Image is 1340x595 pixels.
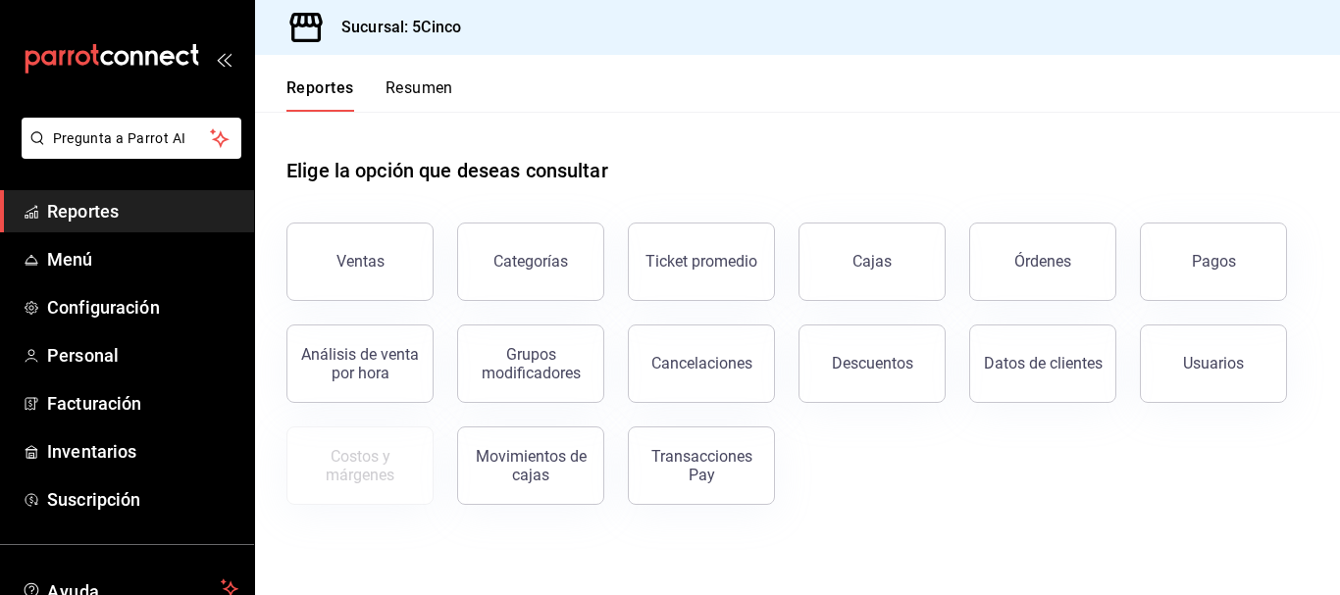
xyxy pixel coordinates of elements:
[969,324,1116,403] button: Datos de clientes
[386,78,453,112] button: Resumen
[457,324,604,403] button: Grupos modificadores
[470,345,592,382] div: Grupos modificadores
[628,324,775,403] button: Cancelaciones
[47,246,238,273] span: Menú
[1014,252,1071,271] div: Órdenes
[22,118,241,159] button: Pregunta a Parrot AI
[1183,354,1244,372] div: Usuarios
[1192,252,1236,271] div: Pagos
[969,223,1116,301] button: Órdenes
[286,78,453,112] div: navigation tabs
[852,250,893,273] div: Cajas
[1140,223,1287,301] button: Pagos
[47,486,238,513] span: Suscripción
[53,128,211,149] span: Pregunta a Parrot AI
[47,342,238,369] span: Personal
[326,16,461,39] h3: Sucursal: 5Cinco
[641,447,762,484] div: Transacciones Pay
[984,354,1103,372] div: Datos de clientes
[470,447,592,484] div: Movimientos de cajas
[47,438,238,465] span: Inventarios
[299,345,421,382] div: Análisis de venta por hora
[457,223,604,301] button: Categorías
[286,156,608,185] h1: Elige la opción que deseas consultar
[1140,324,1287,403] button: Usuarios
[286,78,354,112] button: Reportes
[651,354,752,372] div: Cancelaciones
[628,223,775,301] button: Ticket promedio
[216,51,232,67] button: open_drawer_menu
[14,142,241,163] a: Pregunta a Parrot AI
[832,354,913,372] div: Descuentos
[645,252,757,271] div: Ticket promedio
[799,223,946,301] a: Cajas
[628,426,775,505] button: Transacciones Pay
[47,390,238,417] span: Facturación
[47,198,238,224] span: Reportes
[47,294,238,321] span: Configuración
[336,252,385,271] div: Ventas
[286,324,434,403] button: Análisis de venta por hora
[286,223,434,301] button: Ventas
[286,426,434,505] button: Contrata inventarios para ver este reporte
[457,426,604,505] button: Movimientos de cajas
[299,447,421,484] div: Costos y márgenes
[493,252,568,271] div: Categorías
[799,324,946,403] button: Descuentos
